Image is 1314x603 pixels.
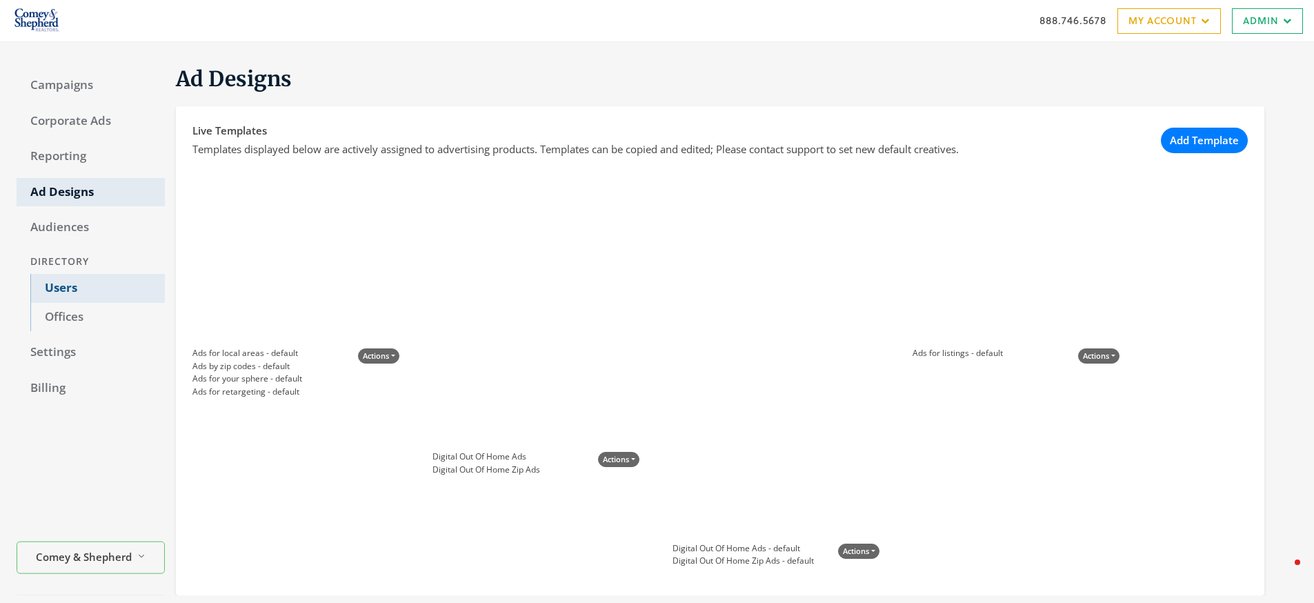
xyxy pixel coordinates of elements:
a: Offices [30,303,165,332]
h1: Ad Designs [176,66,1264,92]
a: Admin [1232,8,1303,34]
button: Add Template [1161,128,1248,153]
a: Campaigns [17,71,165,100]
a: Audiences [17,213,165,242]
small: Digital Out Of Home Zip Ads [432,464,540,477]
button: Actions [598,452,639,468]
a: Users [30,274,165,303]
div: Live Templates [192,123,959,141]
a: My Account [1117,8,1221,34]
a: Settings [17,338,165,367]
small: Ads for listings - default [913,347,1003,360]
small: Ads for retargeting - default [192,386,302,399]
small: Ads for local areas - default [192,347,302,360]
a: Reporting [17,142,165,171]
button: Actions [1078,348,1119,364]
small: Digital Out Of Home Ads [432,451,540,464]
div: Templates displayed below are actively assigned to advertising products. Templates can be copied ... [192,141,959,157]
button: Actions [358,348,399,364]
button: Comey & Shepherd [17,542,165,574]
small: Digital Out Of Home Ads - default [673,542,814,555]
button: Actions [838,544,879,560]
div: Directory [17,249,165,275]
iframe: Intercom live chat [1267,556,1300,589]
a: Billing [17,374,165,403]
a: Ad Designs [17,178,165,207]
small: Ads by zip codes - default [192,360,302,373]
img: Adwerx [11,3,63,38]
span: Comey & Shepherd [36,548,132,564]
a: 888.746.5678 [1039,13,1106,28]
small: Ads for your sphere - default [192,373,302,386]
small: Digital Out Of Home Zip Ads - default [673,555,814,568]
a: Corporate Ads [17,107,165,136]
